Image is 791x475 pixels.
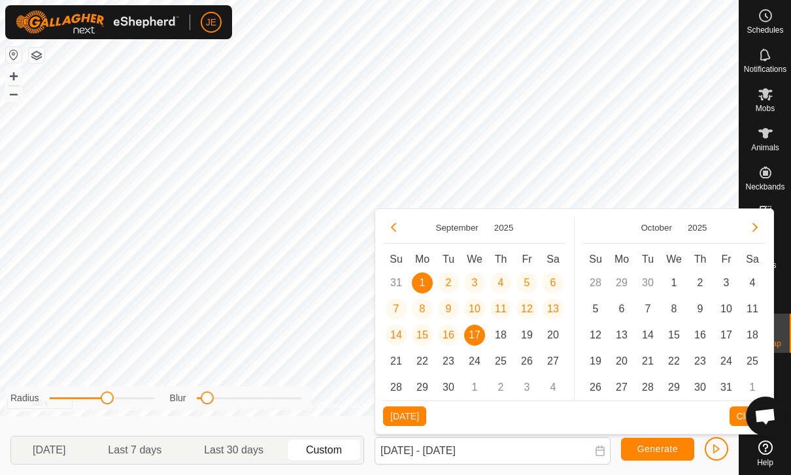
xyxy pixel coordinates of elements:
span: 22 [412,351,433,372]
span: Last 30 days [204,442,263,458]
span: 25 [742,351,763,372]
span: Fr [721,254,731,265]
span: 12 [585,325,606,346]
span: 2 [438,272,459,293]
td: 11 [739,296,766,322]
button: Reset Map [6,47,22,63]
span: Mobs [756,105,775,112]
td: 27 [540,348,566,374]
span: 20 [543,325,564,346]
a: Help [739,435,791,472]
td: 4 [488,270,514,296]
span: 13 [611,325,632,346]
span: Tu [642,254,654,265]
td: 29 [409,374,435,401]
span: Mo [415,254,429,265]
td: 8 [409,296,435,322]
td: 11 [488,296,514,322]
td: 25 [739,348,766,374]
td: 18 [488,322,514,348]
span: 7 [386,299,407,319]
span: 7 [637,299,658,319]
span: Help [757,459,773,467]
span: 11 [742,299,763,319]
span: We [467,254,482,265]
td: 2 [488,374,514,401]
span: 27 [543,351,564,372]
span: 6 [543,272,564,293]
span: 5 [585,299,606,319]
span: 22 [664,351,684,372]
td: 19 [582,348,609,374]
span: 14 [386,325,407,346]
span: 6 [611,299,632,319]
span: Fr [522,254,531,265]
td: 3 [514,374,540,401]
label: Radius [10,391,39,405]
td: 1 [661,270,687,296]
td: 14 [383,322,409,348]
td: 18 [739,322,766,348]
td: 31 [713,374,739,401]
td: 16 [687,322,713,348]
span: Animals [751,144,779,152]
td: 25 [488,348,514,374]
span: 5 [516,272,537,293]
div: Open chat [746,397,785,436]
span: Th [495,254,507,265]
td: 5 [582,296,609,322]
span: 13 [543,299,564,319]
td: 3 [713,270,739,296]
td: 17 [462,322,488,348]
td: 4 [540,374,566,401]
span: 24 [464,351,485,372]
td: 1 [409,270,435,296]
span: Su [589,254,602,265]
td: 7 [635,296,661,322]
span: 9 [438,299,459,319]
span: 15 [664,325,684,346]
span: Heatmap [749,340,781,348]
td: 20 [609,348,635,374]
span: Notifications [744,65,786,73]
span: Clear [737,411,758,421]
span: 4 [742,272,763,293]
span: 8 [412,299,433,319]
span: 1 [664,272,684,293]
td: 23 [435,348,462,374]
span: 16 [438,325,459,346]
span: 27 [611,377,632,398]
td: 28 [635,374,661,401]
span: [DATE] [33,442,65,458]
span: 26 [516,351,537,372]
td: 3 [462,270,488,296]
span: 11 [490,299,511,319]
td: 23 [687,348,713,374]
td: 22 [409,348,435,374]
button: Choose Month [431,220,484,235]
span: Schedules [747,26,783,34]
span: 29 [664,377,684,398]
td: 20 [540,322,566,348]
span: We [666,254,682,265]
span: 14 [637,325,658,346]
button: Clear [730,406,766,426]
button: Choose Year [489,220,519,235]
button: + [6,69,22,84]
span: 2 [690,272,711,293]
span: [DATE] [390,411,419,421]
span: Generate [637,444,678,454]
td: 19 [514,322,540,348]
span: 4 [490,272,511,293]
span: 9 [690,299,711,319]
td: 29 [609,270,635,296]
td: 21 [635,348,661,374]
span: 23 [438,351,459,372]
td: 5 [514,270,540,296]
td: 15 [409,322,435,348]
td: 6 [540,270,566,296]
span: 20 [611,351,632,372]
span: Mo [614,254,629,265]
button: [DATE] [383,406,426,426]
span: 19 [585,351,606,372]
